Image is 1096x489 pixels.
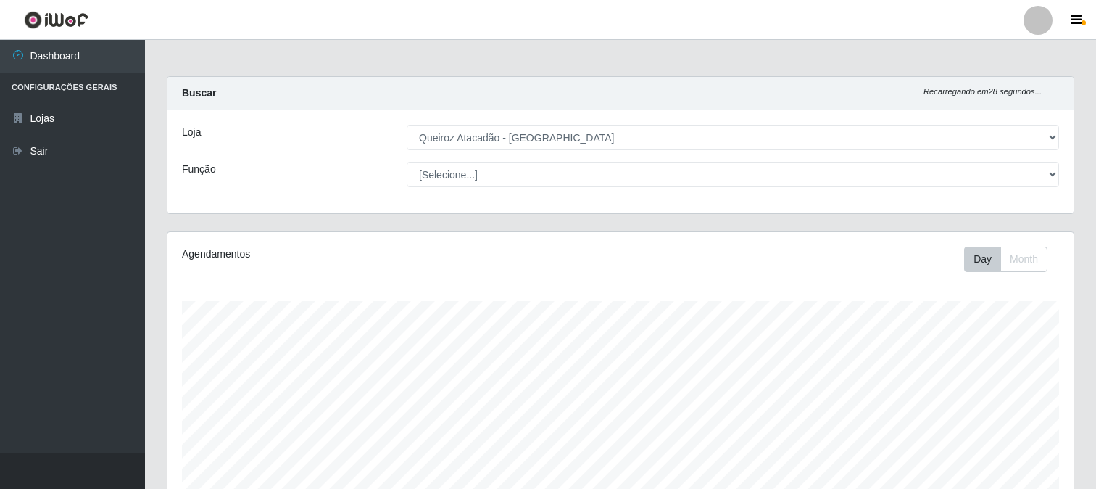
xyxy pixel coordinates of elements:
label: Função [182,162,216,177]
button: Day [964,247,1001,272]
i: Recarregando em 28 segundos... [923,87,1042,96]
label: Loja [182,125,201,140]
div: Agendamentos [182,247,535,262]
div: First group [964,247,1047,272]
img: CoreUI Logo [24,11,88,29]
strong: Buscar [182,87,216,99]
button: Month [1000,247,1047,272]
div: Toolbar with button groups [964,247,1059,272]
